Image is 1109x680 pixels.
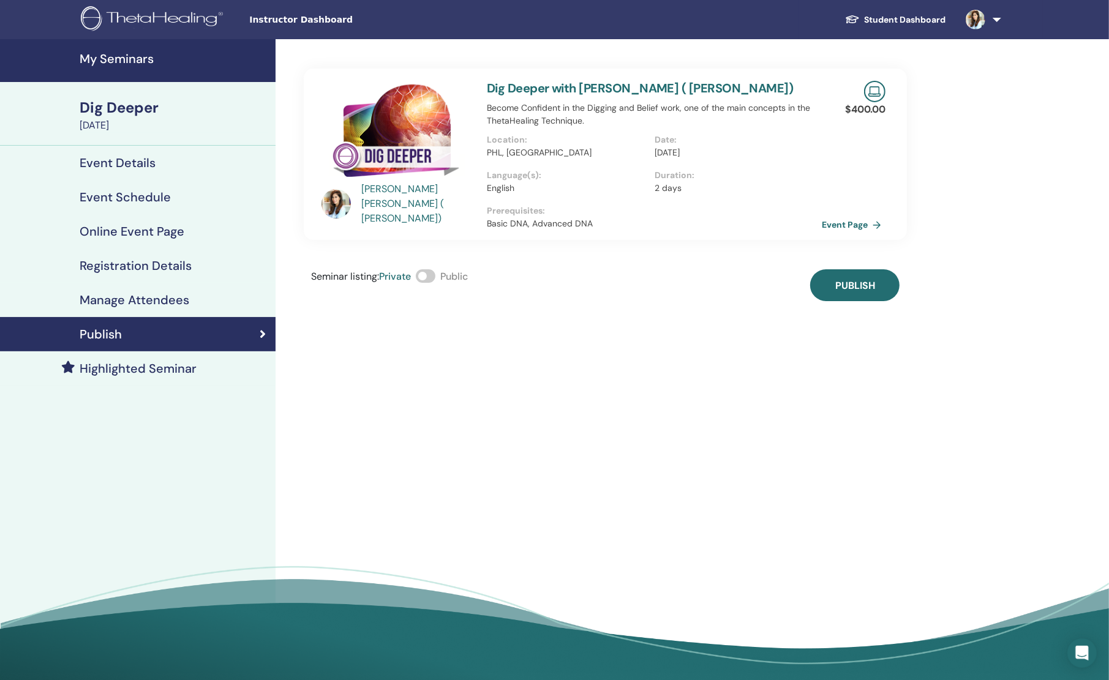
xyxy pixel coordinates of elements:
span: Private [379,270,411,283]
span: Publish [835,279,875,292]
a: Student Dashboard [835,9,956,31]
h4: Publish [80,327,122,342]
img: logo.png [81,6,227,34]
h4: Online Event Page [80,224,184,239]
span: Instructor Dashboard [249,13,433,26]
p: PHL, [GEOGRAPHIC_DATA] [487,146,647,159]
img: Live Online Seminar [864,81,885,102]
p: Become Confident in the Digging and Belief work, one of the main concepts in the ThetaHealing Tec... [487,102,822,127]
span: Seminar listing : [311,270,379,283]
div: Open Intercom Messenger [1067,638,1097,668]
img: Dig Deeper [321,81,472,185]
p: Location : [487,133,647,146]
p: English [487,182,647,195]
h4: Registration Details [80,258,192,273]
p: $ 400.00 [845,102,885,117]
a: [PERSON_NAME] [PERSON_NAME] ( [PERSON_NAME]) [362,182,475,226]
a: Dig Deeper[DATE] [72,97,276,133]
p: Prerequisites : [487,204,822,217]
p: Basic DNA, Advanced DNA [487,217,822,230]
p: Duration : [655,169,815,182]
a: Dig Deeper with [PERSON_NAME] ( [PERSON_NAME]) [487,80,793,96]
span: Public [440,270,468,283]
h4: Highlighted Seminar [80,361,197,376]
img: graduation-cap-white.svg [845,14,860,24]
h4: My Seminars [80,51,268,66]
p: Date : [655,133,815,146]
p: 2 days [655,182,815,195]
h4: Manage Attendees [80,293,189,307]
a: Event Page [822,215,886,234]
img: default.jpg [966,10,985,29]
h4: Event Schedule [80,190,171,204]
div: Dig Deeper [80,97,268,118]
h4: Event Details [80,155,156,170]
div: [DATE] [80,118,268,133]
p: [DATE] [655,146,815,159]
button: Publish [810,269,900,301]
img: default.jpg [321,189,351,219]
p: Language(s) : [487,169,647,182]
